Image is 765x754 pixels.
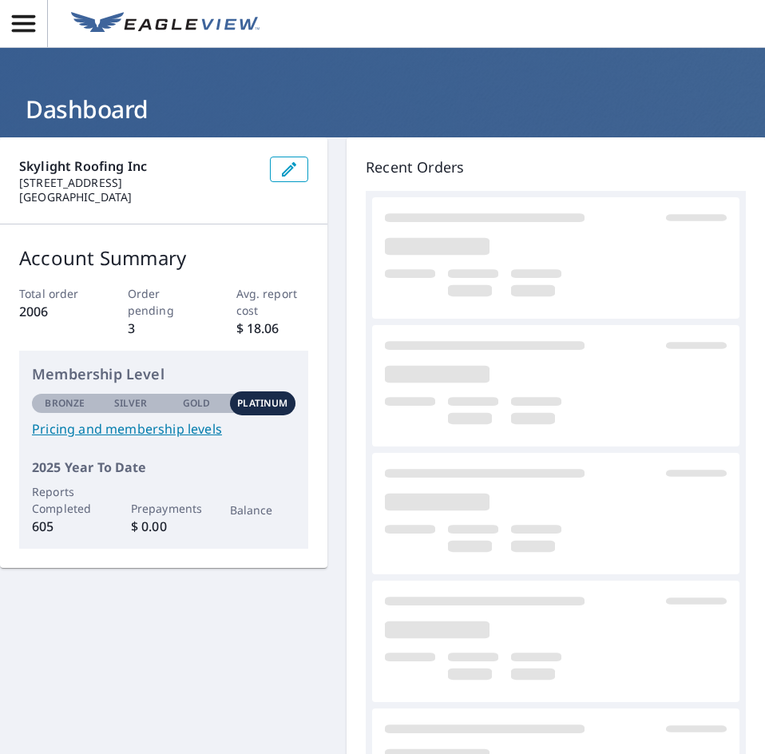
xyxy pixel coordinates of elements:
p: Gold [183,396,210,411]
p: [STREET_ADDRESS] [19,176,257,190]
p: Reports Completed [32,483,98,517]
p: Bronze [45,396,85,411]
p: $ 0.00 [131,517,197,536]
p: Skylight Roofing Inc [19,157,257,176]
p: Platinum [237,396,287,411]
p: Balance [230,502,296,518]
p: 2006 [19,302,92,321]
p: 3 [128,319,200,338]
p: Prepayments [131,500,197,517]
p: Total order [19,285,92,302]
p: 2025 Year To Date [32,458,295,477]
p: Silver [114,396,148,411]
a: Pricing and membership levels [32,419,295,439]
p: Account Summary [19,244,308,272]
img: EV Logo [71,12,260,36]
p: [GEOGRAPHIC_DATA] [19,190,257,204]
p: $ 18.06 [236,319,309,338]
p: Order pending [128,285,200,319]
p: Membership Level [32,363,295,385]
p: 605 [32,517,98,536]
a: EV Logo [61,2,269,46]
p: Recent Orders [366,157,746,178]
h1: Dashboard [19,93,746,125]
p: Avg. report cost [236,285,309,319]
